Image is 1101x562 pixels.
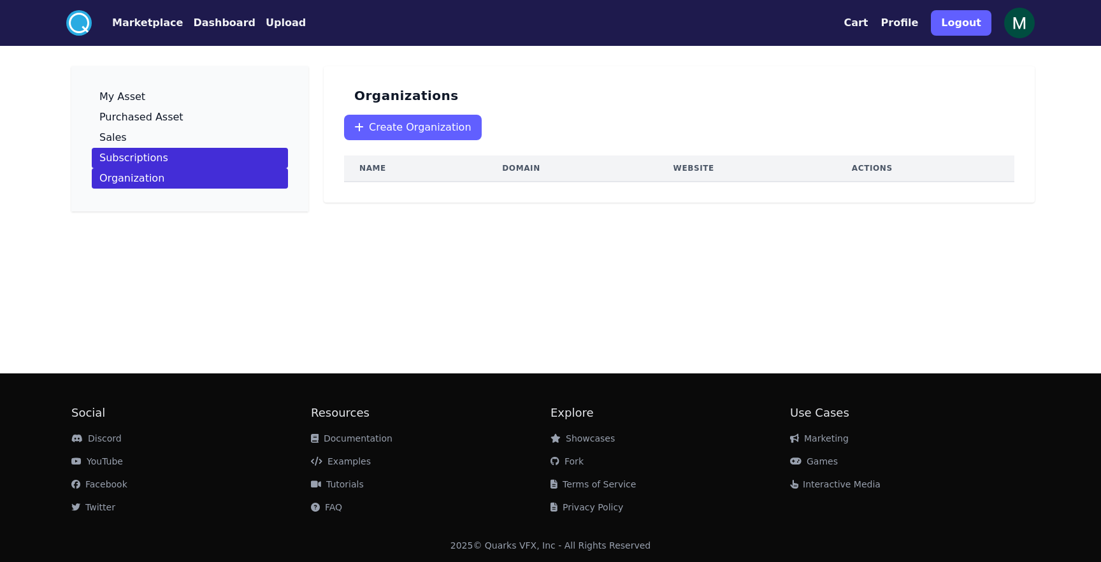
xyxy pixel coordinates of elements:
span: Create Organization [369,120,471,135]
a: Fork [550,456,584,466]
p: Organization [99,173,164,184]
h2: Resources [311,404,550,422]
a: Tutorials [311,479,364,489]
button: Cart [844,15,868,31]
a: My Asset [92,87,288,107]
a: Examples [311,456,371,466]
a: FAQ [311,502,342,512]
h3: Organizations [354,87,459,104]
a: Upload [255,15,306,31]
a: Privacy Policy [550,502,623,512]
a: Documentation [311,433,392,443]
h2: Social [71,404,311,422]
h2: Explore [550,404,790,422]
img: profile [1004,8,1035,38]
button: Upload [266,15,306,31]
a: Terms of Service [550,479,636,489]
p: Purchased Asset [99,112,183,122]
a: Twitter [71,502,115,512]
a: Purchased Asset [92,107,288,127]
button: Marketplace [112,15,183,31]
a: Games [790,456,838,466]
a: Subscriptions [92,148,288,168]
a: Facebook [71,479,127,489]
a: YouTube [71,456,123,466]
th: Actions [837,155,1014,182]
button: Dashboard [193,15,255,31]
a: Showcases [550,433,615,443]
p: Sales [99,133,127,143]
h2: Use Cases [790,404,1030,422]
button: Create Organization [344,115,482,140]
a: Discord [71,433,122,443]
th: Name [344,155,487,182]
th: Domain [487,155,658,182]
th: Website [658,155,837,182]
div: 2025 © Quarks VFX, Inc - All Rights Reserved [450,539,651,552]
a: Interactive Media [790,479,881,489]
button: Logout [931,10,991,36]
p: Subscriptions [99,153,168,163]
p: My Asset [99,92,145,102]
a: Dashboard [183,15,255,31]
a: Marketing [790,433,849,443]
a: Logout [931,5,991,41]
a: Marketplace [92,15,183,31]
button: Profile [881,15,919,31]
a: Organization [92,168,288,189]
a: Sales [92,127,288,148]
